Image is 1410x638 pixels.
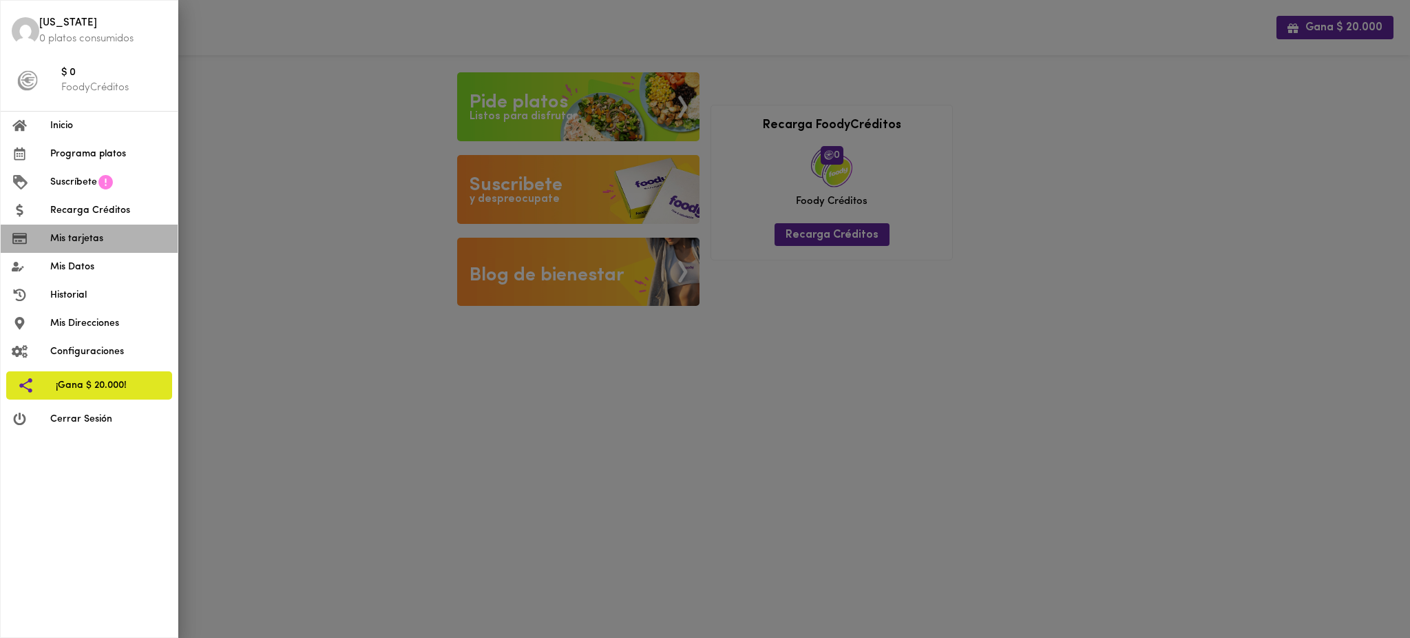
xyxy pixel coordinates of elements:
[50,344,167,359] span: Configuraciones
[39,32,167,46] p: 0 platos consumidos
[61,65,167,81] span: $ 0
[50,119,167,133] span: Inicio
[1330,558,1396,624] iframe: Messagebird Livechat Widget
[17,70,38,91] img: foody-creditos-black.png
[56,378,161,393] span: ¡Gana $ 20.000!
[50,203,167,218] span: Recarga Créditos
[50,288,167,302] span: Historial
[50,316,167,331] span: Mis Direcciones
[61,81,167,95] p: FoodyCréditos
[50,147,167,161] span: Programa platos
[50,260,167,274] span: Mis Datos
[50,412,167,426] span: Cerrar Sesión
[39,16,167,32] span: [US_STATE]
[50,231,167,246] span: Mis tarjetas
[50,175,97,189] span: Suscríbete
